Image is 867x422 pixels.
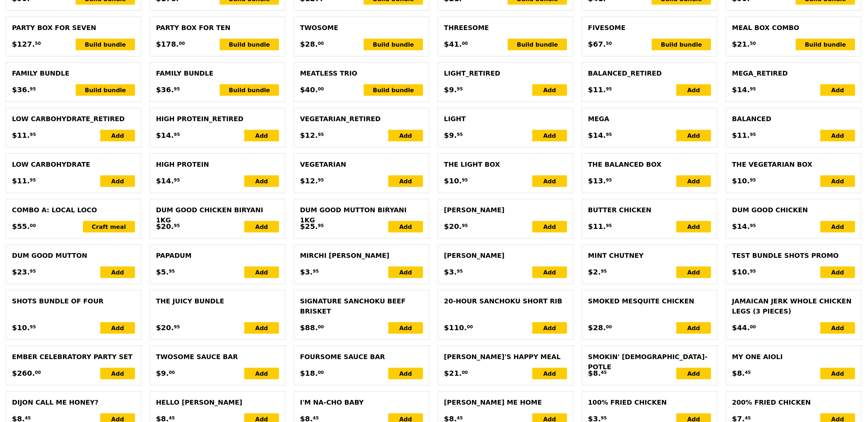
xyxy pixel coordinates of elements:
span: 95 [174,324,180,330]
div: Balanced [732,114,855,124]
div: The Light Box [444,159,567,170]
span: $260. [12,368,35,379]
div: Ember Celebratory Party Set [12,352,135,362]
div: Add [388,175,423,187]
div: Add [388,130,423,141]
span: $36. [156,84,174,95]
span: 45 [25,415,31,421]
span: 95 [30,177,36,183]
div: Add [820,175,855,187]
div: Add [532,221,567,233]
span: 00 [318,370,324,375]
span: 00 [462,41,468,46]
span: $13. [588,175,606,186]
div: Combo A: Local Loco [12,205,135,215]
span: 45 [601,370,607,375]
span: $14. [156,130,174,141]
span: $88. [300,322,318,333]
span: $11. [588,221,606,232]
span: 45 [313,415,319,421]
div: 20‑hour Sanchoku Short Rib [444,296,567,306]
div: I'm Na-cho Baby [300,397,423,408]
span: $8. [588,368,601,379]
div: Add [820,322,855,334]
span: $55. [12,221,30,232]
div: 200% Fried Chicken [732,397,855,408]
div: Build bundle [652,39,711,50]
span: $67. [588,39,606,50]
span: $36. [12,84,30,95]
div: Add [676,175,711,187]
div: Low Carbohydrate [12,159,135,170]
div: Build bundle [220,84,279,96]
div: Add [676,368,711,379]
span: 95 [750,132,756,137]
div: Add [676,84,711,96]
div: Add [244,267,279,278]
span: $23. [12,267,30,277]
span: 50 [606,41,612,46]
div: Add [388,322,423,334]
span: 00 [606,324,612,330]
div: Add [532,368,567,379]
div: Vegetarian [300,159,423,170]
div: Shots Bundle of Four [12,296,135,306]
span: 95 [318,177,324,183]
span: $28. [300,39,318,50]
span: $12. [300,130,318,141]
div: Meal Box Combo [732,23,855,33]
span: 95 [750,86,756,92]
span: $21. [444,368,462,379]
span: $21. [732,39,750,50]
span: $40. [300,84,318,95]
span: 95 [462,177,468,183]
div: Build bundle [508,39,567,50]
div: Meatless Trio [300,68,423,78]
div: Foursome Sauce Bar [300,352,423,362]
div: Low Carbohydrate_RETIRED [12,114,135,124]
span: $11. [588,84,606,95]
span: 95 [313,268,319,274]
span: $20. [156,322,174,333]
span: 00 [169,370,175,375]
span: $9. [444,84,457,95]
span: 95 [30,86,36,92]
div: 100% Fried Chicken [588,397,711,408]
span: 95 [174,177,180,183]
div: Balanced_RETIRED [588,68,711,78]
span: 95 [457,86,463,92]
div: Add [244,221,279,233]
span: $14. [732,221,750,232]
span: 95 [174,223,180,229]
span: $18. [300,368,318,379]
div: Add [676,322,711,334]
span: 95 [174,132,180,137]
span: $14. [588,130,606,141]
div: High Protein_RETIRED [156,114,279,124]
span: 95 [750,268,756,274]
div: Add [820,84,855,96]
div: Add [532,267,567,278]
span: $3. [444,267,457,277]
span: 95 [606,132,612,137]
div: Add [388,221,423,233]
div: The Balanced Box [588,159,711,170]
div: Add [244,368,279,379]
span: 95 [30,324,36,330]
div: Papadum [156,251,279,261]
div: Add [532,84,567,96]
div: TEST BUNDLE SHOTS PROMO [732,251,855,261]
div: Party Box for Seven [12,23,135,33]
div: The Vegetarian Box [732,159,855,170]
span: $14. [732,84,750,95]
div: Add [100,130,135,141]
span: 95 [606,86,612,92]
div: Add [244,130,279,141]
span: 95 [750,177,756,183]
span: $2. [588,267,601,277]
span: 45 [457,415,463,421]
span: $20. [156,221,174,232]
div: Add [676,221,711,233]
div: Vegetarian_RETIRED [300,114,423,124]
div: The Juicy Bundle [156,296,279,306]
